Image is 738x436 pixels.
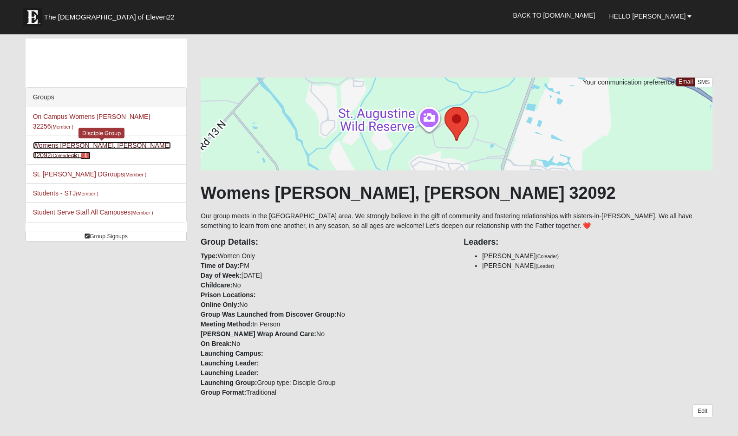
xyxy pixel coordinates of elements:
h4: Group Details: [201,237,450,247]
a: Group Signups [26,232,187,241]
strong: [PERSON_NAME] Wrap Around Care: [201,330,316,338]
li: [PERSON_NAME] [482,251,712,261]
strong: Prison Locations: [201,291,255,299]
strong: Launching Leader: [201,369,259,377]
strong: Time of Day: [201,262,240,269]
strong: Childcare: [201,281,232,289]
small: (Member ) [76,191,98,196]
div: Groups [26,88,186,107]
strong: Launching Group: [201,379,257,386]
div: Disciple Group [78,128,124,138]
span: Your communication preference: [583,78,676,86]
small: (Coleader) [536,254,559,259]
h4: Leaders: [464,237,712,247]
span: Hello [PERSON_NAME] [609,13,686,20]
strong: Type: [201,252,217,260]
small: (Leader) [536,263,554,269]
small: (Member ) [51,124,73,130]
a: Back to [DOMAIN_NAME] [506,4,602,27]
strong: Launching Leader: [201,359,259,367]
small: (Member ) [131,210,153,215]
strong: Meeting Method: [201,320,252,328]
strong: On Break: [201,340,232,347]
strong: Day of Week: [201,272,242,279]
img: Eleven22 logo [23,8,42,26]
h1: Womens [PERSON_NAME], [PERSON_NAME] 32092 [201,183,712,203]
small: (Member ) [124,172,146,177]
a: Student Serve Staff All Campuses(Member ) [33,208,153,216]
a: Womens [PERSON_NAME], [PERSON_NAME] 32092(Coleader) 1 [33,142,171,159]
a: Edit [692,404,712,418]
a: Students - STJ(Member ) [33,189,98,197]
strong: Online Only: [201,301,239,308]
small: (Coleader ) [51,153,79,158]
a: On Campus Womens [PERSON_NAME] 32256(Member ) [33,113,150,130]
strong: Group Format: [201,389,246,396]
span: The [DEMOGRAPHIC_DATA] of Eleven22 [44,13,175,22]
li: [PERSON_NAME] [482,261,712,271]
strong: Group Was Launched from Discover Group: [201,311,337,318]
strong: Launching Campus: [201,350,263,357]
span: number of pending members [81,151,91,160]
div: Women Only PM [DATE] No No No In Person No No Group type: Disciple Group Traditional [194,231,457,397]
a: SMS [695,78,713,87]
a: Hello [PERSON_NAME] [602,5,699,28]
a: The [DEMOGRAPHIC_DATA] of Eleven22 [19,3,204,26]
a: St. [PERSON_NAME] DGroups(Member ) [33,170,146,178]
a: Email [676,78,695,86]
